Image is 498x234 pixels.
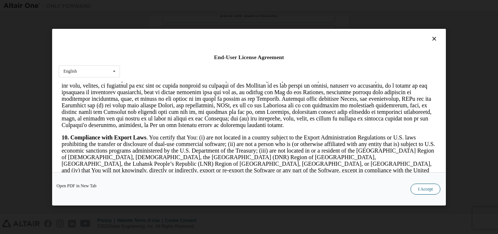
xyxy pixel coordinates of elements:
[3,53,378,99] p: . You certify that You: (i) are not located in a country subject to the Export Administration Reg...
[3,53,87,59] strong: 10. Compliance with Export Laws
[411,183,440,194] button: I Accept
[3,104,378,111] p: .
[59,54,439,61] div: End-User License Agreement
[3,104,68,111] strong: 11. Term and Termination
[63,69,77,73] div: English
[57,183,97,188] a: Open PDF in New Tab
